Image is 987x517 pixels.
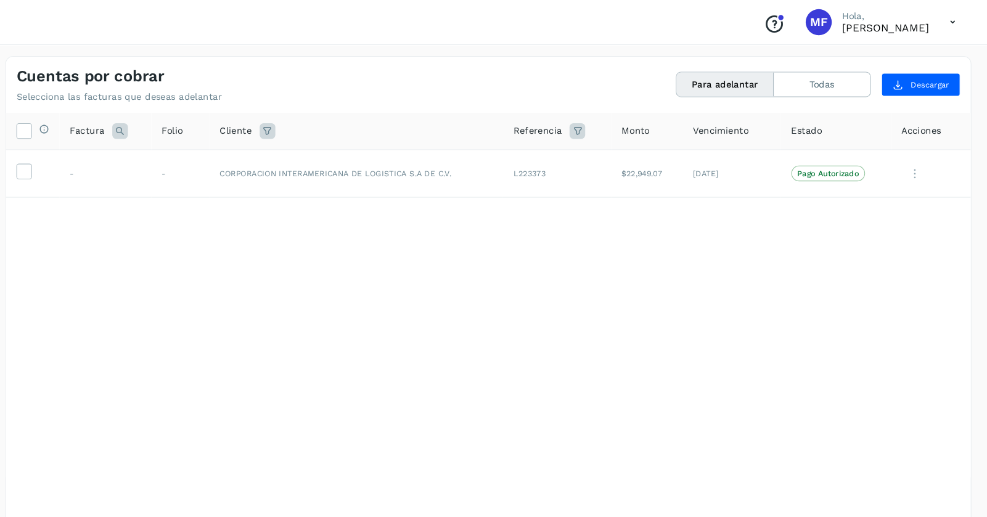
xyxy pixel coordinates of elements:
[694,68,785,91] button: Para adelantar
[120,117,153,130] span: Factura
[207,117,227,130] span: Folio
[802,117,831,130] span: Estado
[699,141,792,187] td: [DATE]
[9,87,35,114] div: Embarques
[197,141,252,187] td: -
[262,117,292,130] span: Cliente
[850,10,932,20] p: Hola,
[642,117,668,130] span: Monto
[530,141,631,187] td: L223373
[785,68,877,91] button: Todas
[850,20,932,32] p: MONICA FONTES CHAVEZ
[632,141,700,187] td: $22,949.07
[808,160,866,168] p: Pago Autorizado
[9,116,35,144] div: Cuentas por cobrar
[252,141,530,187] td: CORPORACION INTERAMERICANA DE LOGISTICA S.A DE C.V.
[915,75,951,86] span: Descargar
[887,69,962,91] button: Descargar
[709,117,761,130] span: Vencimiento
[70,86,264,97] p: Selecciona las facturas que deseas adelantar
[110,141,197,187] td: -
[539,117,585,130] span: Referencia
[9,57,35,84] div: Inicio
[70,63,210,81] h4: Cuentas por cobrar
[906,117,944,130] span: Acciones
